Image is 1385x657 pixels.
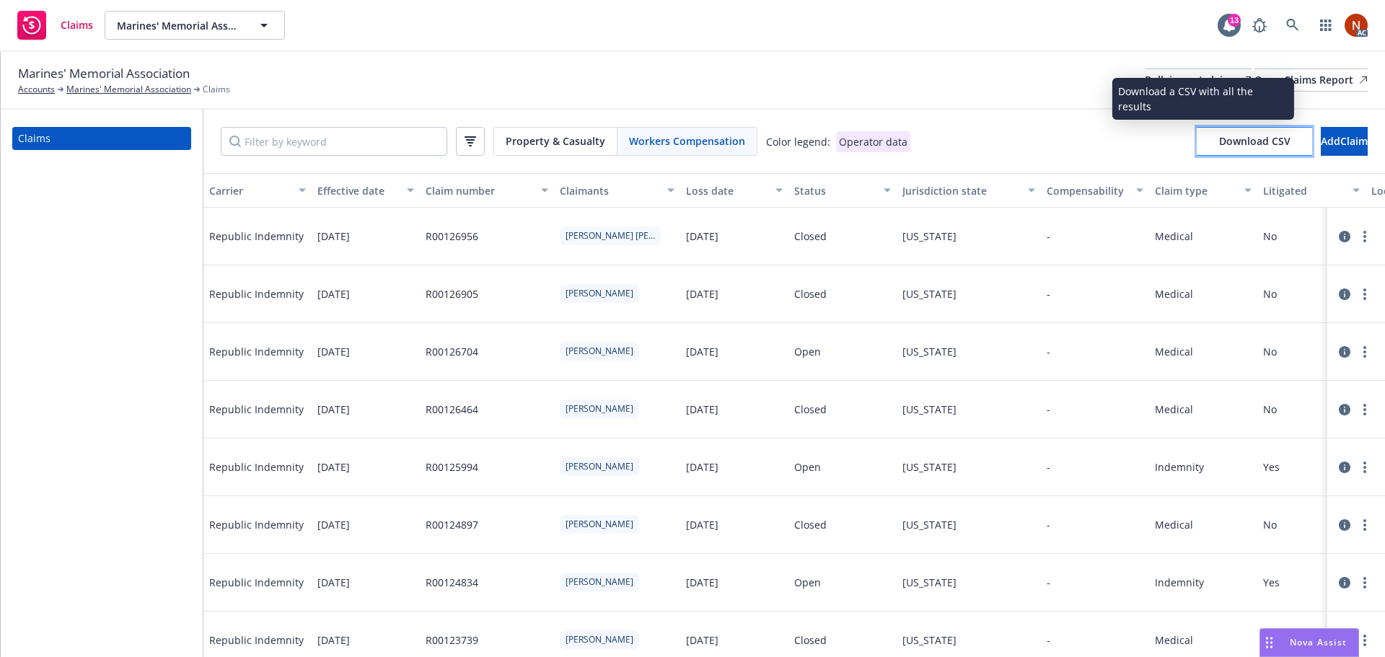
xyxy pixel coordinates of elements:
a: Accounts [18,83,55,96]
div: Open Claims Report [1254,69,1368,91]
span: Marines' Memorial Association [117,18,242,33]
a: Report a Bug [1245,11,1274,40]
a: more [1356,459,1373,476]
span: Add Claim [1321,134,1368,148]
div: [DATE] [686,402,718,417]
button: Jurisdiction state [897,173,1041,208]
span: [PERSON_NAME] [566,402,633,415]
div: R00126905 [426,286,478,301]
div: [US_STATE] [902,344,957,359]
a: more [1356,286,1373,303]
span: Workers Compensation [629,133,745,149]
div: Open [794,575,821,590]
div: [DATE] [686,229,718,244]
span: [PERSON_NAME] [566,287,633,300]
div: Litigated [1263,183,1344,198]
div: Indemnity [1155,459,1204,475]
div: [US_STATE] [902,402,957,417]
span: Republic Indemnity [209,632,304,648]
a: more [1356,343,1373,361]
span: Claims [203,83,230,96]
div: 13 [1228,14,1241,27]
button: Effective date [312,173,420,208]
a: more [1356,228,1373,245]
span: Republic Indemnity [209,517,304,532]
div: Closed [794,402,827,417]
button: Compensability [1041,173,1149,208]
div: Open [794,459,821,475]
div: [DATE] [686,459,718,475]
div: [US_STATE] [902,575,957,590]
div: Indemnity [1155,575,1204,590]
div: [US_STATE] [902,517,957,532]
div: Closed [794,286,827,301]
div: - [1047,229,1050,244]
button: AddClaim [1321,127,1368,156]
div: No [1263,517,1277,532]
div: - [1047,286,1050,301]
div: Claims [18,127,50,150]
div: [US_STATE] [902,632,957,648]
div: - [1047,517,1050,532]
div: Yes [1263,575,1280,590]
span: [PERSON_NAME] [566,345,633,358]
div: No [1263,344,1277,359]
button: Download CSV [1197,127,1312,156]
div: Open [794,344,821,359]
div: Jurisdiction state [902,183,1019,198]
span: [PERSON_NAME] [566,518,633,531]
div: Yes [1263,459,1280,475]
div: [DATE] [686,344,718,359]
input: Filter by keyword [221,127,447,156]
div: Carrier [209,183,290,198]
span: Nova Assist [1290,636,1347,648]
div: [DATE] [686,632,718,648]
span: [DATE] [317,344,350,359]
span: [PERSON_NAME] [566,460,633,473]
a: more [1356,401,1373,418]
a: Claims [12,127,191,150]
div: Operator data [836,131,910,152]
div: Closed [794,517,827,532]
div: Closed [794,632,827,648]
span: [DATE] [317,229,350,244]
div: Medical [1155,632,1193,648]
div: - [1047,459,1050,475]
div: - [1047,402,1050,417]
div: No [1263,286,1277,301]
span: Download CSV [1219,134,1291,148]
div: Claimants [560,183,659,198]
a: more [1356,574,1373,591]
button: Status [788,173,897,208]
div: - [1047,575,1050,590]
div: Drag to move [1260,629,1278,656]
button: Marines' Memorial Association [105,11,285,40]
span: [DATE] [317,286,350,301]
span: Republic Indemnity [209,229,304,244]
div: - [1047,632,1050,648]
a: more [1356,632,1373,649]
div: R00125994 [426,459,478,475]
div: Medical [1155,229,1193,244]
span: [DATE] [317,459,350,475]
div: Claim number [426,183,532,198]
div: R00126704 [426,344,478,359]
div: [DATE] [686,575,718,590]
div: R00126956 [426,229,478,244]
div: R00124897 [426,517,478,532]
div: R00124834 [426,575,478,590]
a: Search [1278,11,1307,40]
span: [DATE] [317,632,350,648]
div: Effective date [317,183,398,198]
span: Republic Indemnity [209,402,304,417]
div: Medical [1155,344,1193,359]
div: [DATE] [686,517,718,532]
div: [US_STATE] [902,229,957,244]
span: [PERSON_NAME] [566,633,633,646]
div: [DATE] [686,286,718,301]
div: Claim type [1155,183,1236,198]
div: R00126464 [426,402,478,417]
span: Republic Indemnity [209,459,304,475]
div: Medical [1155,402,1193,417]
